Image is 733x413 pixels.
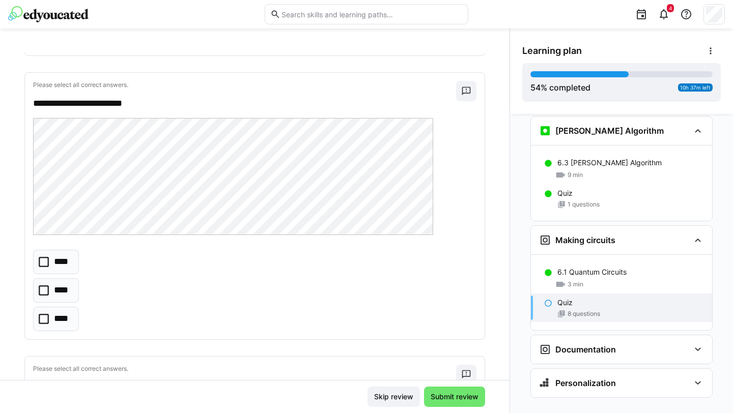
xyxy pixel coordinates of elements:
[568,171,583,179] span: 9 min
[557,267,627,277] p: 6.1 Quantum Circuits
[555,378,616,388] h3: Personalization
[669,5,672,11] span: 4
[568,310,600,318] span: 8 questions
[557,298,573,308] p: Quiz
[530,81,590,94] div: % completed
[555,344,616,355] h3: Documentation
[530,82,541,93] span: 54
[373,392,415,402] span: Skip review
[555,235,615,245] h3: Making circuits
[557,158,662,168] p: 6.3 [PERSON_NAME] Algorithm
[424,387,485,407] button: Submit review
[555,126,664,136] h3: [PERSON_NAME] Algorithm
[568,200,600,209] span: 1 questions
[33,365,456,373] p: Please select all correct answers.
[680,84,711,91] span: 10h 37m left
[522,45,582,56] span: Learning plan
[429,392,480,402] span: Submit review
[280,10,463,19] input: Search skills and learning paths…
[368,387,420,407] button: Skip review
[33,81,456,89] p: Please select all correct answers.
[557,188,573,198] p: Quiz
[568,280,583,288] span: 3 min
